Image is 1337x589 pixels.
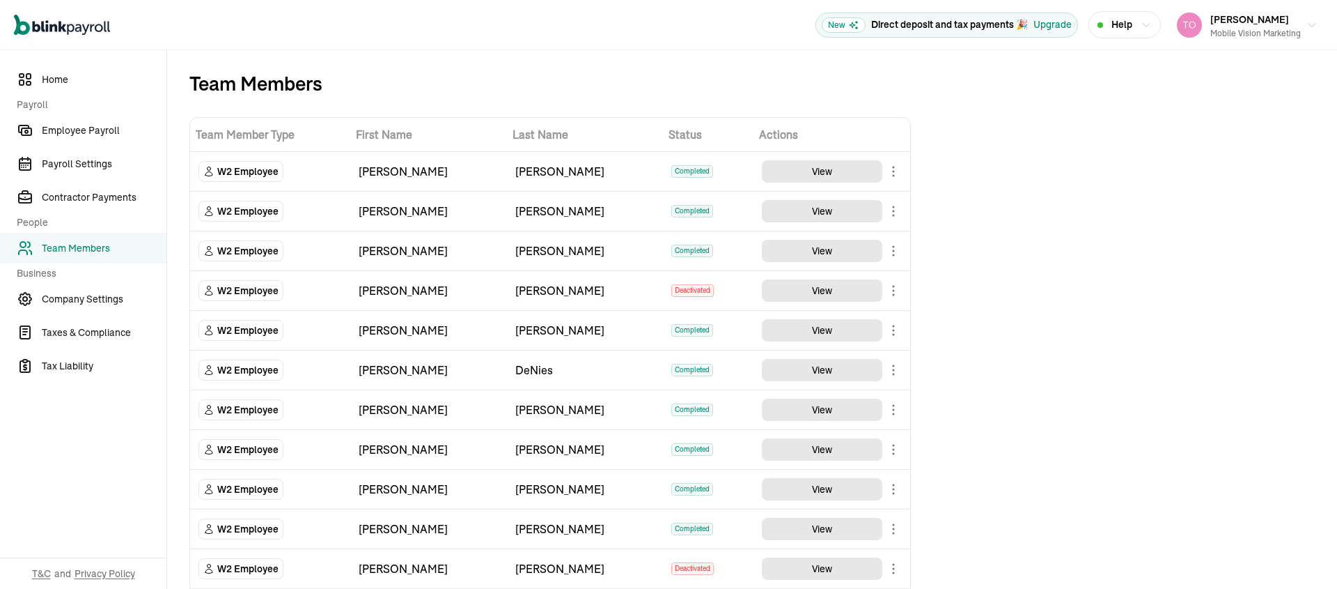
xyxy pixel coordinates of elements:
[671,245,713,257] span: Completed
[515,282,655,299] div: [PERSON_NAME]
[359,243,499,259] div: [PERSON_NAME]
[515,322,655,339] div: [PERSON_NAME]
[762,518,882,540] button: View
[515,401,655,418] div: [PERSON_NAME]
[359,362,499,378] div: [PERSON_NAME]
[42,326,166,340] span: Taxes & Compliance
[671,324,713,337] span: Completed
[217,323,279,337] span: W2 Employee
[359,441,499,458] div: [PERSON_NAME]
[1210,13,1289,26] span: [PERSON_NAME]
[359,401,499,418] div: [PERSON_NAME]
[762,240,882,262] button: View
[17,215,158,230] span: People
[359,521,499,537] div: [PERSON_NAME]
[359,322,499,339] div: [PERSON_NAME]
[359,203,499,220] div: [PERSON_NAME]
[217,522,279,536] span: W2 Employee
[217,244,279,258] span: W2 Employee
[515,163,655,180] div: [PERSON_NAME]
[32,567,51,581] span: T&C
[871,17,1028,32] p: Direct deposit and tax payments 🎉
[1088,11,1161,38] button: Help
[762,438,882,461] button: View
[1171,8,1323,43] button: [PERSON_NAME]Mobile Vision Marketing
[515,521,655,537] div: [PERSON_NAME]
[217,204,279,218] span: W2 Employee
[671,284,714,297] span: Deactivated
[671,165,713,178] span: Completed
[17,98,158,112] span: Payroll
[359,560,499,577] div: [PERSON_NAME]
[42,190,166,205] span: Contractor Payments
[762,160,882,183] button: View
[671,443,713,456] span: Completed
[668,126,748,143] span: Status
[217,443,279,457] span: W2 Employee
[196,126,345,143] span: Team Member Type
[671,364,713,376] span: Completed
[1210,27,1301,40] div: Mobile Vision Marketing
[217,363,279,377] span: W2 Employee
[762,478,882,500] button: View
[359,163,499,180] div: [PERSON_NAME]
[762,280,882,302] button: View
[515,362,655,378] div: DeNies
[1033,17,1072,32] button: Upgrade
[75,567,135,581] span: Privacy Policy
[515,203,655,220] div: [PERSON_NAME]
[217,165,279,178] span: W2 Employee
[217,403,279,417] span: W2 Employee
[359,481,499,498] div: [PERSON_NAME]
[14,5,110,45] nav: Global
[671,205,713,217] span: Completed
[671,523,713,535] span: Completed
[42,123,166,138] span: Employee Payroll
[671,563,714,575] span: Deactivated
[759,126,905,143] span: Actions
[42,157,166,171] span: Payroll Settings
[1025,29,1337,589] iframe: Chat Widget
[762,558,882,580] button: View
[356,126,501,143] span: First Name
[822,17,866,33] span: New
[42,359,166,374] span: Tax Liability
[762,399,882,421] button: View
[42,241,166,256] span: Team Members
[762,359,882,381] button: View
[359,282,499,299] div: [PERSON_NAME]
[217,482,279,496] span: W2 Employee
[762,200,882,222] button: View
[17,266,158,281] span: Business
[1111,17,1132,32] span: Help
[671,404,713,416] span: Completed
[217,562,279,576] span: W2 Employee
[513,126,658,143] span: Last Name
[762,319,882,342] button: View
[671,483,713,496] span: Completed
[515,481,655,498] div: [PERSON_NAME]
[515,441,655,458] div: [PERSON_NAME]
[189,72,322,95] p: Team Members
[42,292,166,307] span: Company Settings
[515,243,655,259] div: [PERSON_NAME]
[217,284,279,298] span: W2 Employee
[42,72,166,87] span: Home
[515,560,655,577] div: [PERSON_NAME]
